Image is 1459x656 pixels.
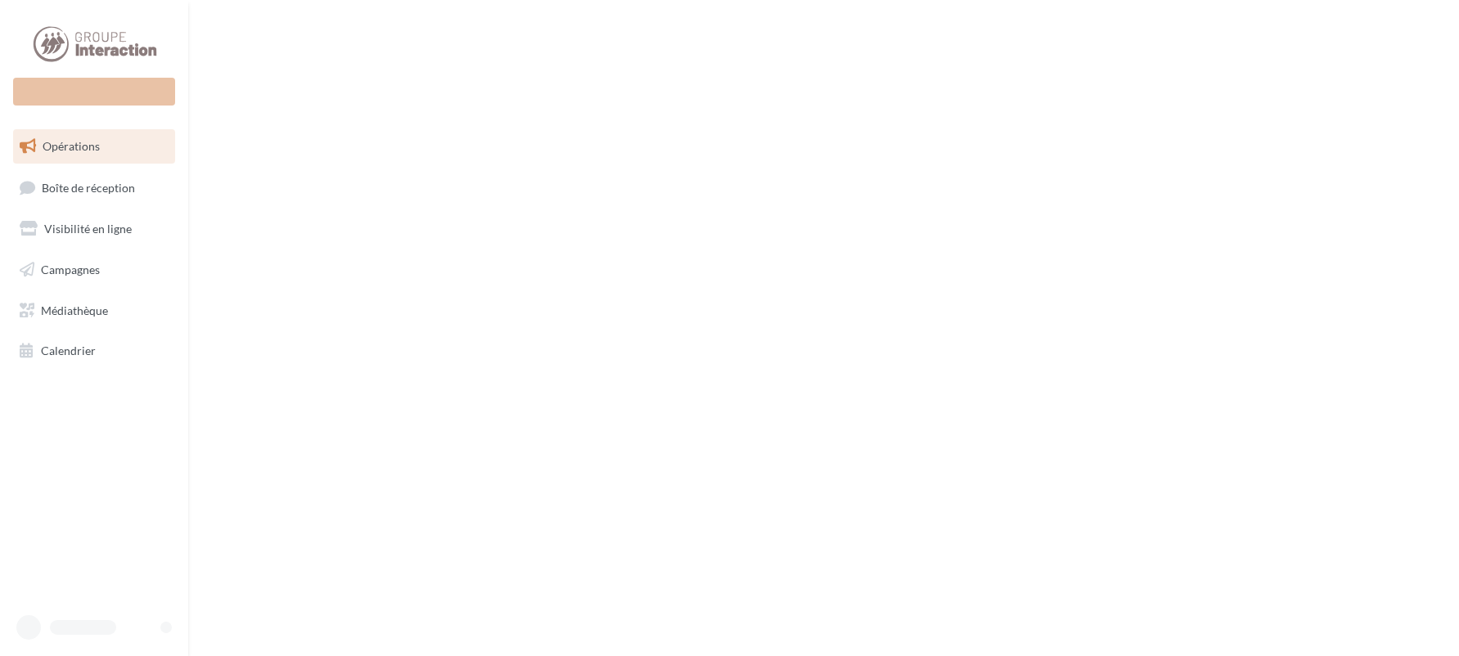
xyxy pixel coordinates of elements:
[10,129,178,164] a: Opérations
[42,180,135,194] span: Boîte de réception
[41,263,100,276] span: Campagnes
[10,294,178,328] a: Médiathèque
[10,170,178,205] a: Boîte de réception
[10,212,178,246] a: Visibilité en ligne
[41,303,108,317] span: Médiathèque
[13,78,175,106] div: Nouvelle campagne
[43,139,100,153] span: Opérations
[41,344,96,357] span: Calendrier
[10,253,178,287] a: Campagnes
[44,222,132,236] span: Visibilité en ligne
[10,334,178,368] a: Calendrier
